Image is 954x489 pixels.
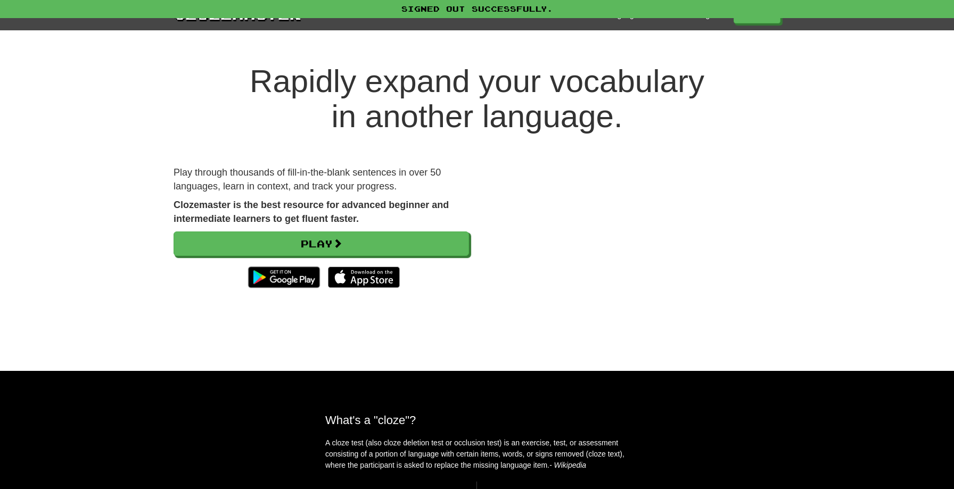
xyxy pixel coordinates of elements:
a: Play [174,231,469,256]
img: Get it on Google Play [243,261,325,293]
strong: Clozemaster is the best resource for advanced beginner and intermediate learners to get fluent fa... [174,200,449,224]
h2: What's a "cloze"? [325,413,629,427]
p: Play through thousands of fill-in-the-blank sentences in over 50 languages, learn in context, and... [174,166,469,193]
p: A cloze test (also cloze deletion test or occlusion test) is an exercise, test, or assessment con... [325,437,629,471]
em: - Wikipedia [549,461,586,469]
img: Download_on_the_App_Store_Badge_US-UK_135x40-25178aeef6eb6b83b96f5f2d004eda3bffbb37122de64afbaef7... [328,267,400,288]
